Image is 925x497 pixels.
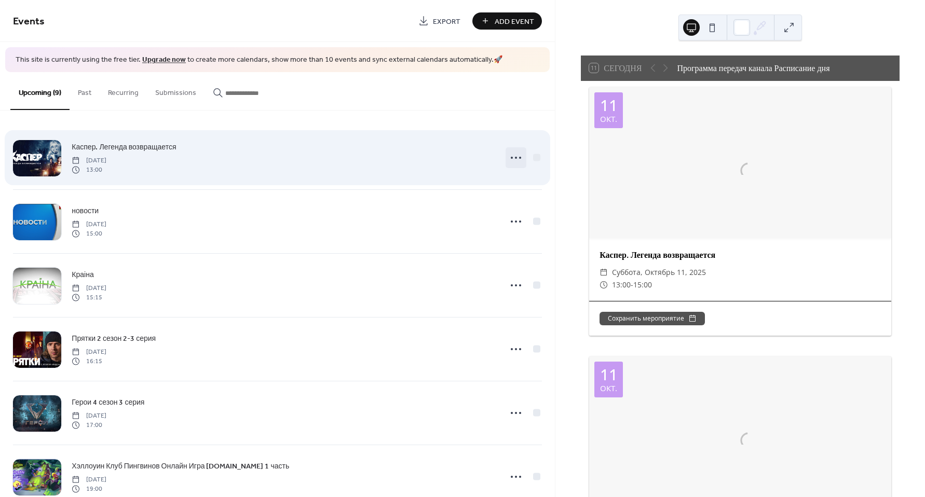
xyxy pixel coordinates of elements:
a: новости [72,205,99,217]
button: Upcoming (9) [10,72,70,110]
div: Программа передач канала Расписание дня [677,62,829,74]
span: 16:15 [72,357,106,366]
span: 15:15 [72,293,106,302]
span: [DATE] [72,411,106,420]
span: суббота, октябрь 11, 2025 [612,266,706,279]
span: 17:00 [72,421,106,430]
div: 11 [600,98,618,113]
span: Прятки 2 сезон 2-3 серия [72,333,156,344]
a: Upgrade now [142,53,186,67]
span: Каспер. Легенда возвращается [72,142,176,153]
div: Каспер. Легенда возвращается [589,248,891,261]
button: Recurring [100,72,147,109]
div: ​ [600,279,608,291]
span: This site is currently using the free tier. to create more calendars, show more than 10 events an... [16,55,502,65]
span: 19:00 [72,485,106,494]
a: Прятки 2 сезон 2-3 серия [72,333,156,344]
a: Export [411,12,468,30]
a: Хэллоуин Клуб Пингвинов Онлайн Игра [DOMAIN_NAME] 1 часть [72,460,289,472]
span: 15:00 [72,229,106,239]
span: Герои 4 сезон 3 серия [72,397,144,408]
button: Add Event [472,12,542,30]
span: новости [72,205,99,216]
div: окт. [600,115,617,123]
a: Герои 4 сезон 3 серия [72,396,144,408]
span: [DATE] [72,475,106,484]
a: Каспер. Легенда возвращается [72,141,176,153]
span: 13:00 [72,165,106,175]
span: [DATE] [72,156,106,165]
span: [DATE] [72,283,106,293]
span: 15:00 [633,279,652,291]
button: Submissions [147,72,205,109]
span: Export [433,16,460,27]
div: ​ [600,266,608,279]
span: Add Event [495,16,534,27]
span: Events [13,11,45,32]
button: Сохранить мероприятие [600,312,705,325]
a: Краіна [72,269,93,281]
span: 13:00 [612,279,631,291]
div: окт. [600,384,617,392]
span: [DATE] [72,347,106,356]
span: - [631,279,633,291]
span: Краіна [72,269,93,280]
div: 11 [600,367,618,382]
span: [DATE] [72,219,106,229]
button: Past [70,72,100,109]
